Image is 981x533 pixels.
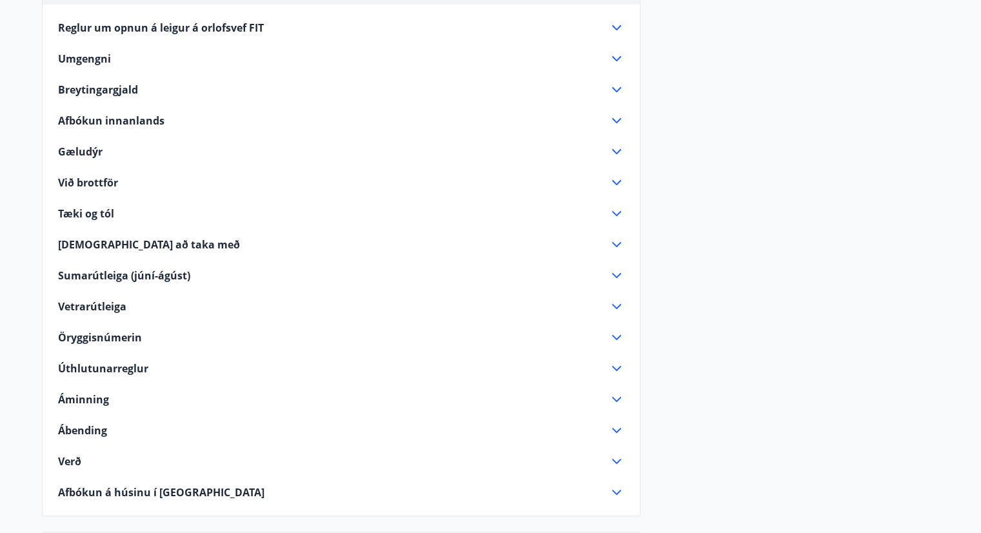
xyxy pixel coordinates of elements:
div: Afbókun á húsinu í [GEOGRAPHIC_DATA] [58,485,624,500]
span: Áminning [58,392,109,407]
span: Sumarútleiga (júní-ágúst) [58,268,190,283]
span: [DEMOGRAPHIC_DATA] að taka með [58,237,240,252]
div: Við brottför [58,175,624,190]
div: Breytingargjald [58,82,624,97]
span: Verð [58,454,81,468]
div: Reglur um opnun á leigur á orlofsvef FIT [58,20,624,35]
span: Ábending [58,423,107,437]
span: Breytingargjald [58,83,138,97]
span: Öryggisnúmerin [58,330,142,345]
span: Afbókun á húsinu í [GEOGRAPHIC_DATA] [58,485,264,499]
div: Öryggisnúmerin [58,330,624,345]
div: Vetrarútleiga [58,299,624,314]
span: Gæludýr [58,145,103,159]
span: Vetrarútleiga [58,299,126,314]
span: Reglur um opnun á leigur á orlofsvef FIT [58,21,264,35]
span: Tæki og tól [58,206,114,221]
div: Tæki og tól [58,206,624,221]
div: Umgengni [58,51,624,66]
div: Sumarútleiga (júní-ágúst) [58,268,624,283]
span: Við brottför [58,176,118,190]
div: Úthlutunarreglur [58,361,624,376]
div: Afbókun innanlands [58,113,624,128]
div: Gæludýr [58,144,624,159]
div: Verð [58,454,624,469]
div: Ábending [58,423,624,438]
div: [DEMOGRAPHIC_DATA] að taka með [58,237,624,252]
div: Áminning [58,392,624,407]
span: Afbókun innanlands [58,114,164,128]
span: Umgengni [58,52,111,66]
span: Úthlutunarreglur [58,361,148,376]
